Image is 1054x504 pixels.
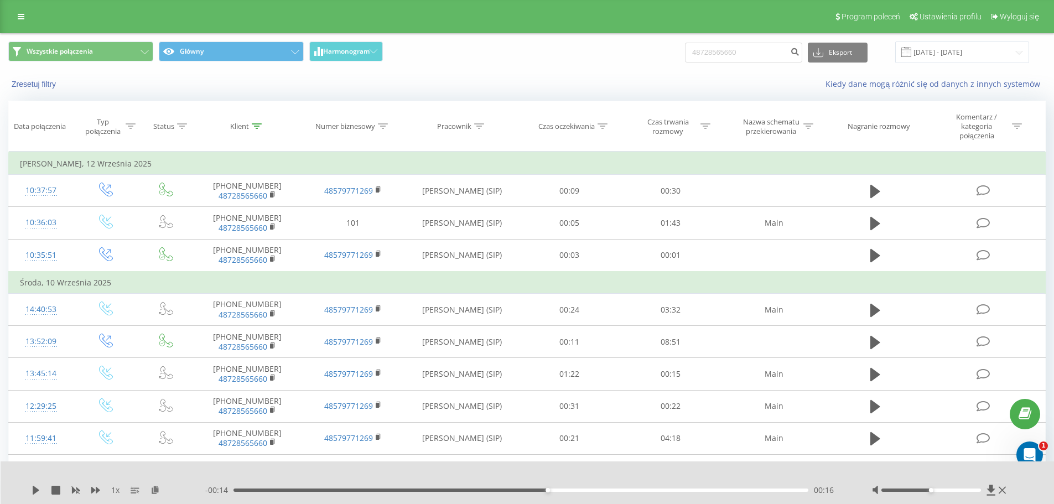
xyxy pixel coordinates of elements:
div: Data połączenia [14,122,66,131]
td: 00:24 [519,294,620,326]
td: Środa, 10 Września 2025 [9,272,1046,294]
iframe: Intercom live chat [1016,441,1043,468]
td: Main [721,207,826,239]
td: 00:22 [620,390,721,422]
div: 11:53:46 [20,460,63,481]
button: Główny [159,41,304,61]
td: [PHONE_NUMBER] [195,175,300,207]
div: Czas trwania rozmowy [638,117,698,136]
td: [PHONE_NUMBER] [195,390,300,422]
a: 48728565660 [219,341,267,352]
td: [PERSON_NAME], 12 Września 2025 [9,153,1046,175]
td: [PERSON_NAME] (SIP) [406,239,519,272]
a: 48728565660 [219,373,267,384]
span: Harmonogram [323,48,370,55]
td: 00:15 [620,358,721,390]
a: 48579771269 [324,336,373,347]
div: Typ połączenia [83,117,122,136]
span: Program poleceń [842,12,900,21]
input: Wyszukiwanie według numeru [685,43,802,63]
div: 10:37:57 [20,180,63,201]
td: [PERSON_NAME] (SIP) [406,358,519,390]
div: 10:35:51 [20,245,63,266]
span: 1 [1039,441,1048,450]
td: [PHONE_NUMBER] [195,358,300,390]
td: [PERSON_NAME] (SIP) [406,207,519,239]
td: [PERSON_NAME] (SIP) [406,326,519,358]
div: Numer biznesowy [315,122,375,131]
td: 01:22 [519,358,620,390]
td: [PHONE_NUMBER] [195,294,300,326]
div: Accessibility label [546,488,550,492]
a: 48728565660 [219,406,267,416]
span: 1 x [111,485,120,496]
div: 11:59:41 [20,428,63,449]
td: 02:07 [620,454,721,486]
a: 48728565660 [219,222,267,233]
td: 00:01 [620,239,721,272]
td: [PHONE_NUMBER] [195,207,300,239]
button: Zresetuj filtry [8,79,61,89]
td: [PHONE_NUMBER] [195,239,300,272]
span: Wszystkie połączenia [27,47,93,56]
button: Harmonogram [309,41,383,61]
a: Kiedy dane mogą różnić się od danych z innych systemów [825,79,1046,89]
a: 48728565660 [219,254,267,265]
td: [PERSON_NAME] (SIP) [406,175,519,207]
a: 48579771269 [324,433,373,443]
td: 03:32 [620,294,721,326]
td: [PERSON_NAME] (SIP) [406,390,519,422]
td: [PHONE_NUMBER] [195,422,300,454]
td: 01:43 [620,207,721,239]
span: - 00:14 [205,485,233,496]
div: Status [153,122,174,131]
div: Nagranie rozmowy [848,122,910,131]
span: Wyloguj się [1000,12,1039,21]
span: 00:16 [814,485,834,496]
a: 48579771269 [324,368,373,379]
td: 00:11 [519,326,620,358]
td: [PHONE_NUMBER] [195,454,300,486]
a: 48579771269 [324,185,373,196]
td: 00:30 [620,175,721,207]
a: 48579771269 [324,250,373,260]
td: Main [721,422,826,454]
td: Main [721,358,826,390]
td: Main [721,390,826,422]
td: 00:10 [519,454,620,486]
span: Ustawienia profilu [920,12,982,21]
a: 48728565660 [219,190,267,201]
a: 48728565660 [219,309,267,320]
td: [PERSON_NAME] (SIP) [406,422,519,454]
div: 13:45:14 [20,363,63,385]
td: [PHONE_NUMBER] [195,326,300,358]
td: 00:03 [519,239,620,272]
td: 08:51 [620,326,721,358]
div: 10:36:03 [20,212,63,233]
td: 04:18 [620,422,721,454]
div: Czas oczekiwania [538,122,595,131]
a: 48728565660 [219,438,267,448]
button: Wszystkie połączenia [8,41,153,61]
td: Main [721,294,826,326]
td: 00:31 [519,390,620,422]
div: Nazwa schematu przekierowania [741,117,801,136]
td: [PERSON_NAME] (SIP) [406,454,519,486]
td: 00:21 [519,422,620,454]
a: 48579771269 [324,401,373,411]
td: 00:05 [519,207,620,239]
div: 12:29:25 [20,396,63,417]
div: 13:52:09 [20,331,63,352]
a: 48579771269 [324,304,373,315]
button: Eksport [808,43,868,63]
div: Pracownik [437,122,471,131]
td: [PERSON_NAME] (SIP) [406,294,519,326]
td: 00:09 [519,175,620,207]
div: 14:40:53 [20,299,63,320]
div: Komentarz / kategoria połączenia [944,112,1009,141]
div: Accessibility label [929,488,933,492]
div: Klient [230,122,249,131]
td: 101 [300,207,405,239]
